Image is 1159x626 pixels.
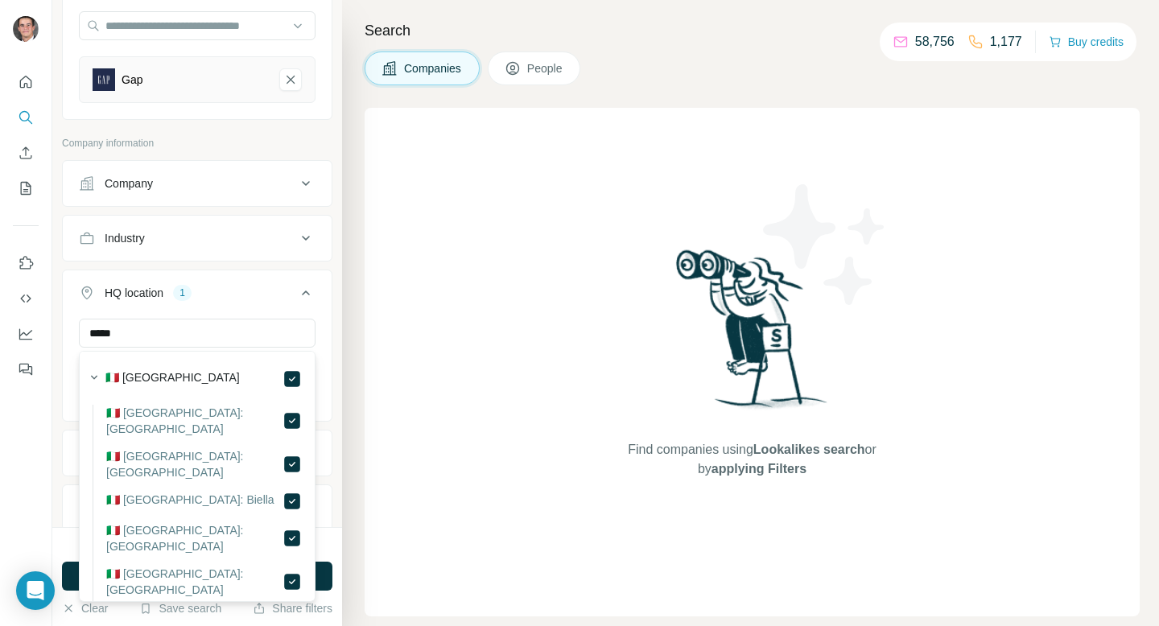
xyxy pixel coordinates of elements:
[106,405,283,437] label: 🇮🇹 [GEOGRAPHIC_DATA]: [GEOGRAPHIC_DATA]
[915,32,955,51] p: 58,756
[106,448,283,480] label: 🇮🇹 [GEOGRAPHIC_DATA]: [GEOGRAPHIC_DATA]
[13,103,39,132] button: Search
[1049,31,1124,53] button: Buy credits
[753,172,897,317] img: Surfe Illustration - Stars
[105,230,145,246] div: Industry
[404,60,463,76] span: Companies
[669,245,836,425] img: Surfe Illustration - Woman searching with binoculars
[13,284,39,313] button: Use Surfe API
[16,571,55,610] div: Open Intercom Messenger
[711,462,806,476] span: applying Filters
[173,286,192,300] div: 1
[753,443,865,456] span: Lookalikes search
[63,219,332,257] button: Industry
[139,600,221,616] button: Save search
[63,164,332,203] button: Company
[105,175,153,192] div: Company
[106,492,274,511] label: 🇮🇹 [GEOGRAPHIC_DATA]: Biella
[62,136,332,150] p: Company information
[63,434,332,472] button: Annual revenue ($)
[106,566,283,598] label: 🇮🇹 [GEOGRAPHIC_DATA]: [GEOGRAPHIC_DATA]
[62,562,332,591] button: Run search
[13,16,39,42] img: Avatar
[63,488,332,527] button: Employees (size)
[279,68,302,91] button: Gap-remove-button
[63,274,332,319] button: HQ location1
[13,68,39,97] button: Quick start
[122,72,142,88] div: Gap
[106,522,283,554] label: 🇮🇹 [GEOGRAPHIC_DATA]: [GEOGRAPHIC_DATA]
[365,19,1140,42] h4: Search
[105,369,240,389] label: 🇮🇹 [GEOGRAPHIC_DATA]
[13,249,39,278] button: Use Surfe on LinkedIn
[13,138,39,167] button: Enrich CSV
[527,60,564,76] span: People
[62,600,108,616] button: Clear
[13,319,39,348] button: Dashboard
[93,68,115,91] img: Gap-logo
[105,285,163,301] div: HQ location
[623,440,881,479] span: Find companies using or by
[13,174,39,203] button: My lists
[13,355,39,384] button: Feedback
[990,32,1022,51] p: 1,177
[253,600,332,616] button: Share filters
